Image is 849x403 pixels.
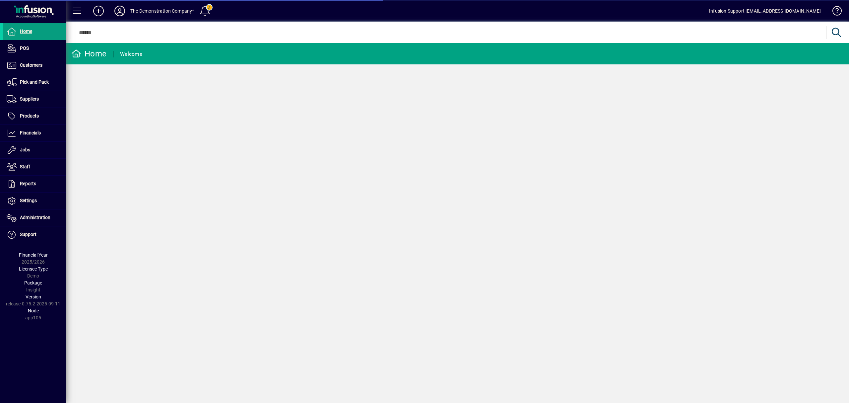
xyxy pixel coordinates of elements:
[3,159,66,175] a: Staff
[19,252,48,258] span: Financial Year
[3,125,66,141] a: Financials
[3,108,66,124] a: Products
[20,164,30,169] span: Staff
[3,176,66,192] a: Reports
[20,147,30,152] span: Jobs
[19,266,48,272] span: Licensee Type
[20,215,50,220] span: Administration
[3,57,66,74] a: Customers
[109,5,130,17] button: Profile
[20,45,29,51] span: POS
[827,1,841,23] a: Knowledge Base
[3,193,66,209] a: Settings
[3,40,66,57] a: POS
[20,79,49,85] span: Pick and Pack
[3,209,66,226] a: Administration
[20,198,37,203] span: Settings
[28,308,39,313] span: Node
[20,29,32,34] span: Home
[24,280,42,285] span: Package
[20,181,36,186] span: Reports
[3,74,66,91] a: Pick and Pack
[20,130,41,135] span: Financials
[130,6,194,16] div: The Demonstration Company*
[20,113,39,119] span: Products
[88,5,109,17] button: Add
[120,49,142,59] div: Welcome
[709,6,821,16] div: Infusion Support [EMAIL_ADDRESS][DOMAIN_NAME]
[3,226,66,243] a: Support
[20,62,42,68] span: Customers
[71,48,106,59] div: Home
[26,294,41,299] span: Version
[3,142,66,158] a: Jobs
[20,96,39,102] span: Suppliers
[3,91,66,108] a: Suppliers
[20,232,36,237] span: Support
